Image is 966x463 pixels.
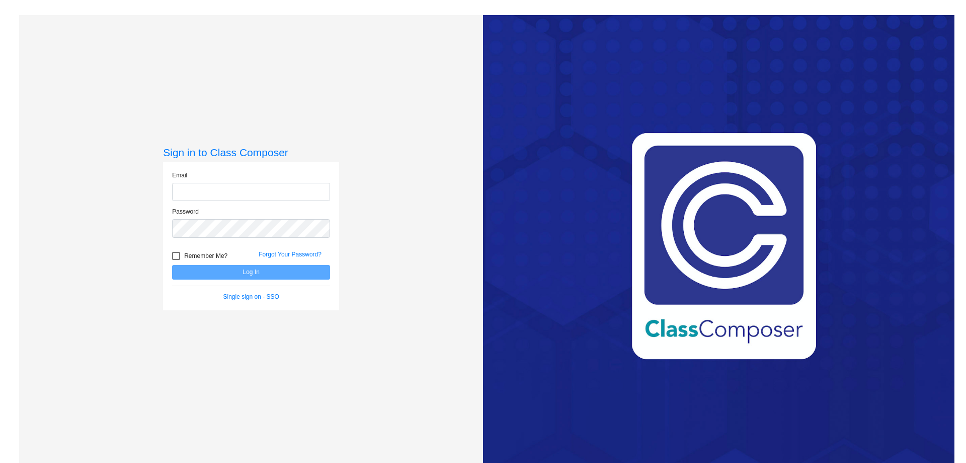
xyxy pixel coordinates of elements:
[184,250,227,262] span: Remember Me?
[259,251,321,258] a: Forgot Your Password?
[223,293,279,300] a: Single sign on - SSO
[172,207,199,216] label: Password
[172,265,330,280] button: Log In
[163,146,339,159] h3: Sign in to Class Composer
[172,171,187,180] label: Email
